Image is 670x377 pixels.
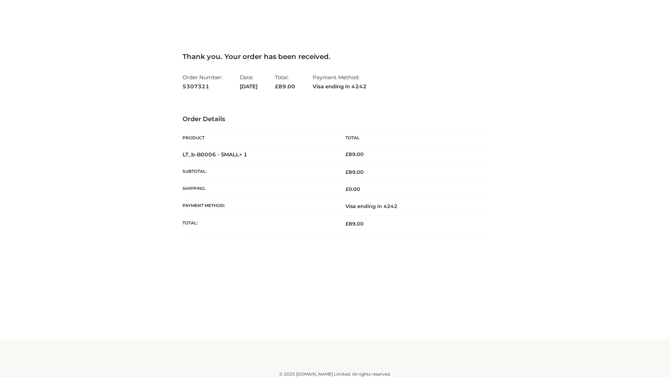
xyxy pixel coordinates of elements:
h3: Thank you. Your order has been received. [183,52,487,61]
td: Visa ending in 4242 [335,198,487,215]
span: £ [345,221,349,227]
th: Product [183,130,335,146]
span: £ [345,169,349,175]
span: £ [345,151,349,157]
li: Total: [275,71,295,93]
strong: 5307321 [183,82,222,91]
span: £ [345,186,349,192]
th: Shipping: [183,181,335,198]
span: 89.00 [345,169,364,175]
strong: Visa ending in 4242 [313,82,367,91]
li: Order Number: [183,71,222,93]
th: Total [335,130,487,146]
strong: [DATE] [240,82,258,91]
li: Payment Method: [313,71,367,93]
bdi: 89.00 [345,151,364,157]
bdi: 0.00 [345,186,360,192]
strong: LT_b-B0006 - SMALL [183,151,247,158]
span: £ [275,83,278,90]
strong: × 1 [239,151,247,158]
th: Total: [183,215,335,232]
th: Subtotal: [183,163,335,180]
li: Date: [240,71,258,93]
span: 89.00 [275,83,295,90]
span: 89.00 [345,221,364,227]
h3: Order Details [183,116,487,123]
th: Payment method: [183,198,335,215]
